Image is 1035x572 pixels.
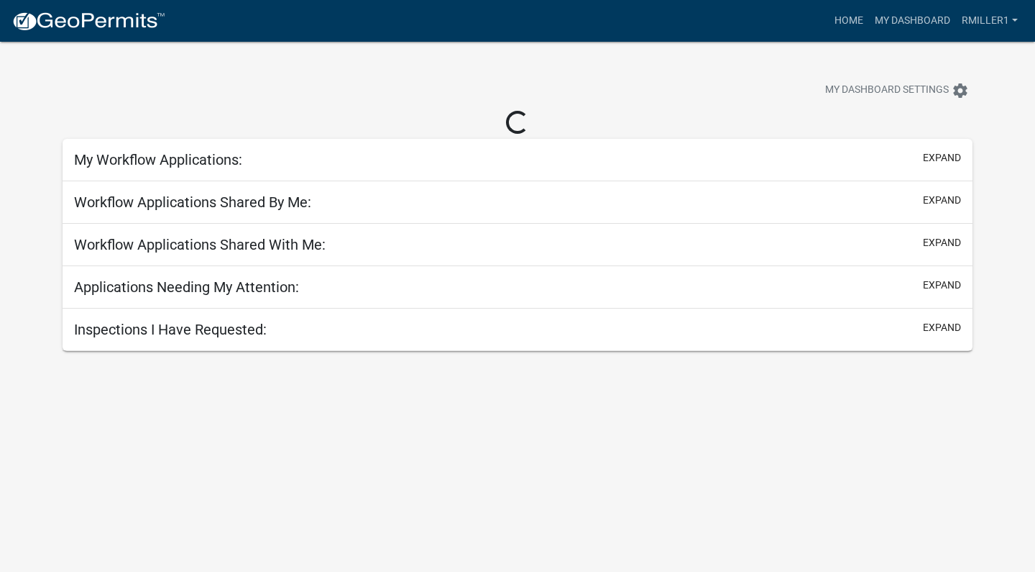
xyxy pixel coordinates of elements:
h5: Workflow Applications Shared By Me: [74,194,311,211]
i: settings [952,82,969,99]
a: rmiller1 [956,7,1023,35]
h5: Workflow Applications Shared With Me: [74,236,326,253]
button: expand [923,193,961,208]
h5: My Workflow Applications: [74,151,242,168]
h5: Applications Needing My Attention: [74,278,299,296]
button: expand [923,235,961,250]
a: My Dashboard [869,7,956,35]
a: Home [829,7,869,35]
button: My Dashboard Settingssettings [814,76,980,104]
h5: Inspections I Have Requested: [74,321,267,338]
button: expand [923,150,961,165]
span: My Dashboard Settings [825,82,949,99]
button: expand [923,278,961,293]
button: expand [923,320,961,335]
